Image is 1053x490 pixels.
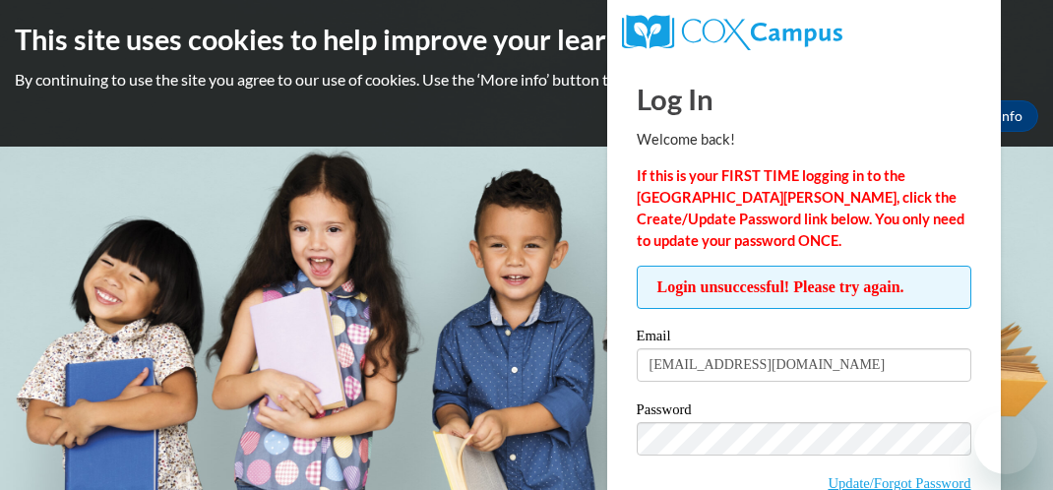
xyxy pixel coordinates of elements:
h2: This site uses cookies to help improve your learning experience. [15,20,1038,59]
iframe: Button to launch messaging window [974,411,1037,474]
span: Login unsuccessful! Please try again. [637,266,971,309]
h1: Log In [637,79,971,119]
p: Welcome back! [637,129,971,151]
p: By continuing to use the site you agree to our use of cookies. Use the ‘More info’ button to read... [15,69,1038,91]
img: COX Campus [622,15,842,50]
label: Email [637,329,971,348]
label: Password [637,402,971,422]
strong: If this is your FIRST TIME logging in to the [GEOGRAPHIC_DATA][PERSON_NAME], click the Create/Upd... [637,167,964,249]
